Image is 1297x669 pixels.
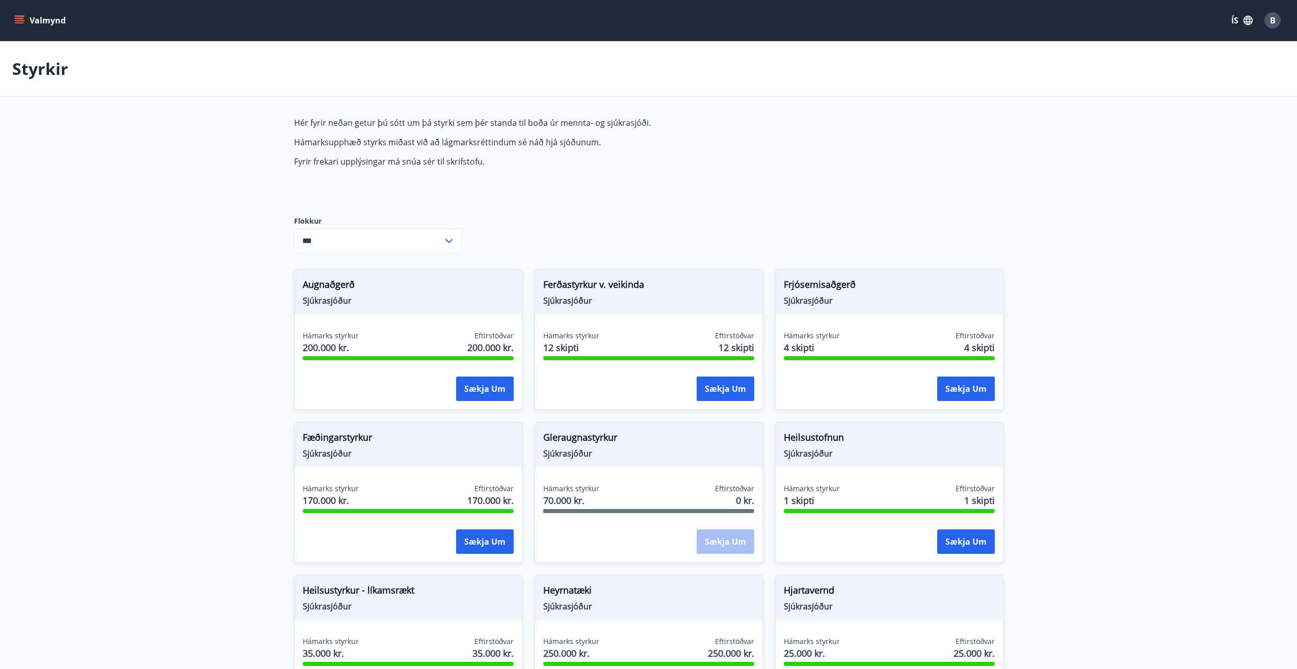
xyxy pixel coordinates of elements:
span: Hjartavernd [784,583,995,601]
button: ÍS [1226,11,1258,30]
span: 1 skipti [964,494,995,507]
span: Eftirstöðvar [956,331,995,341]
p: Hámarksupphæð styrks miðast við að lágmarksréttindum sé náð hjá sjóðunum. [294,137,775,148]
span: 25.000 kr. [784,647,840,660]
span: Hámarks styrkur [303,331,359,341]
span: Sjúkrasjóður [303,601,514,612]
span: Eftirstöðvar [474,484,514,494]
p: Styrkir [12,58,68,80]
span: Fæðingarstyrkur [303,431,514,448]
span: Hámarks styrkur [303,484,359,494]
span: Hámarks styrkur [543,484,599,494]
span: Sjúkrasjóður [543,601,754,612]
span: Eftirstöðvar [715,636,754,647]
span: 70.000 kr. [543,494,599,507]
button: Sækja um [697,377,754,401]
span: Sjúkrasjóður [543,295,754,306]
span: 0 kr. [736,494,754,507]
span: Hámarks styrkur [784,636,840,647]
span: 250.000 kr. [543,647,599,660]
span: 1 skipti [784,494,840,507]
p: Hér fyrir neðan getur þú sótt um þá styrki sem þér standa til boða úr mennta- og sjúkrasjóði. [294,117,775,128]
span: 200.000 kr. [467,341,514,354]
span: 200.000 kr. [303,341,359,354]
span: Heilsustyrkur - líkamsrækt [303,583,514,601]
span: B [1270,15,1276,26]
span: 12 skipti [719,341,754,354]
span: 4 skipti [964,341,995,354]
span: 12 skipti [543,341,599,354]
label: Flokkur [294,216,462,226]
button: Sækja um [456,529,514,554]
button: B [1260,8,1285,33]
button: Sækja um [937,529,995,554]
span: 35.000 kr. [303,647,359,660]
span: Sjúkrasjóður [303,448,514,459]
span: Eftirstöðvar [715,331,754,341]
span: 170.000 kr. [467,494,514,507]
span: Frjósemisaðgerð [784,278,995,295]
span: Eftirstöðvar [715,484,754,494]
span: Sjúkrasjóður [303,295,514,306]
span: 170.000 kr. [303,494,359,507]
button: Sækja um [937,377,995,401]
span: Hámarks styrkur [543,331,599,341]
span: Hámarks styrkur [303,636,359,647]
span: Hámarks styrkur [543,636,599,647]
span: Sjúkrasjóður [784,295,995,306]
p: Fyrir frekari upplýsingar má snúa sér til skrifstofu. [294,156,775,167]
span: Gleraugnastyrkur [543,431,754,448]
button: Sækja um [456,377,514,401]
span: Hámarks styrkur [784,331,840,341]
button: menu [12,11,70,30]
span: Heyrnatæki [543,583,754,601]
span: Sjúkrasjóður [784,601,995,612]
span: 4 skipti [784,341,840,354]
span: Hámarks styrkur [784,484,840,494]
span: Ferðastyrkur v. veikinda [543,278,754,295]
span: Sjúkrasjóður [784,448,995,459]
span: Eftirstöðvar [956,636,995,647]
span: Heilsustofnun [784,431,995,448]
span: Sjúkrasjóður [543,448,754,459]
span: 35.000 kr. [472,647,514,660]
span: Eftirstöðvar [474,331,514,341]
span: Eftirstöðvar [956,484,995,494]
span: Eftirstöðvar [474,636,514,647]
span: Augnaðgerð [303,278,514,295]
span: 25.000 kr. [954,647,995,660]
span: 250.000 kr. [708,647,754,660]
